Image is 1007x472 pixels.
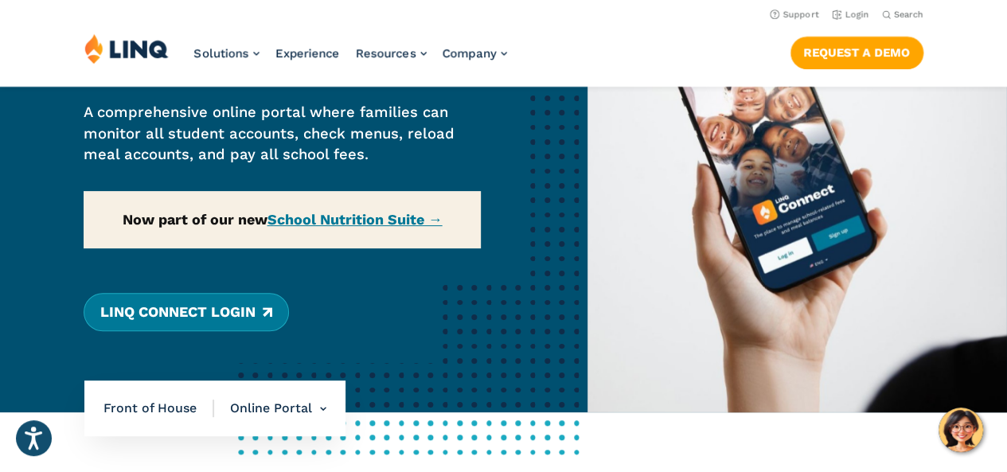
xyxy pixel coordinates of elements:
[790,37,923,68] a: Request a Demo
[84,33,169,64] img: LINQ | K‑12 Software
[214,380,326,436] li: Online Portal
[123,211,443,228] strong: Now part of our new
[194,33,507,86] nav: Primary Navigation
[894,10,923,20] span: Search
[939,408,983,452] button: Hello, have a question? Let’s chat.
[194,46,249,60] span: Solutions
[84,293,288,331] a: LINQ Connect Login
[356,46,416,60] span: Resources
[770,10,819,20] a: Support
[275,46,340,60] a: Experience
[356,46,427,60] a: Resources
[103,400,214,417] span: Front of House
[194,46,260,60] a: Solutions
[443,46,497,60] span: Company
[790,33,923,68] nav: Button Navigation
[84,102,480,165] p: A comprehensive online portal where families can monitor all student accounts, check menus, reloa...
[882,9,923,21] button: Open Search Bar
[443,46,507,60] a: Company
[832,10,869,20] a: Login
